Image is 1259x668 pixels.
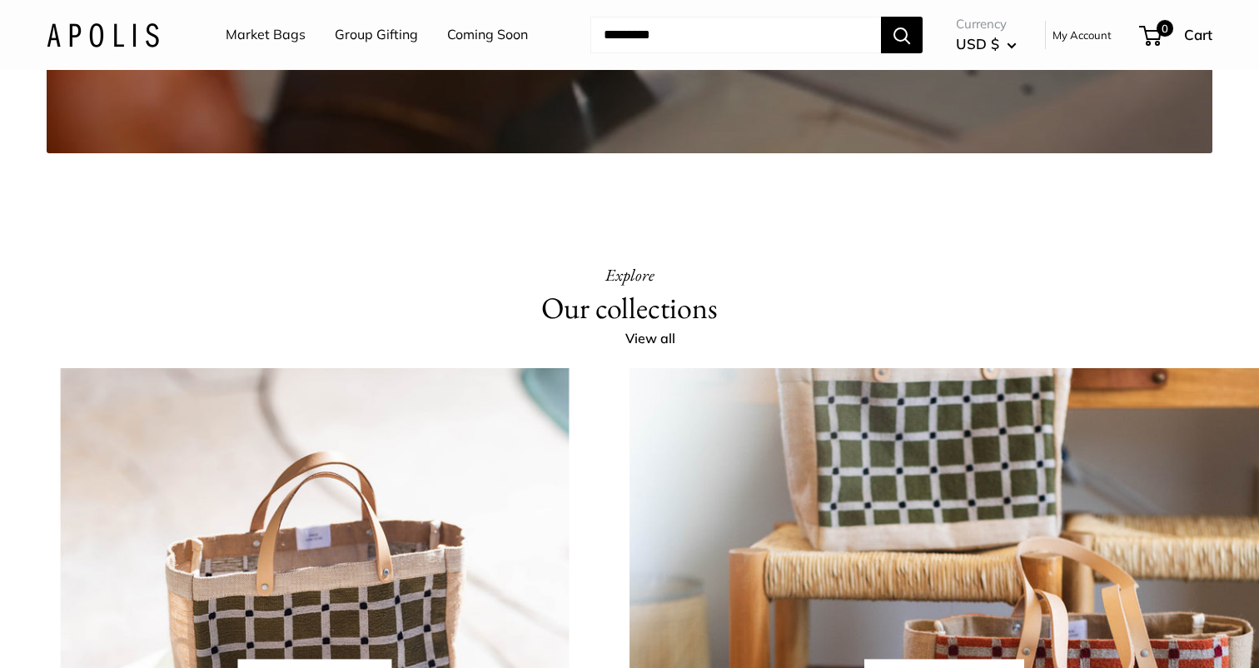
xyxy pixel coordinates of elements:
a: My Account [1052,25,1112,45]
input: Search... [590,17,881,53]
iframe: Sign Up via Text for Offers [13,605,178,655]
a: View all [625,327,694,351]
span: USD $ [956,35,999,52]
h3: Explore [605,260,654,290]
h2: Our collections [541,290,718,327]
span: 0 [1157,20,1173,37]
span: Currency [956,12,1017,36]
a: 0 Cart [1141,22,1212,48]
button: Search [881,17,923,53]
img: Apolis [47,22,159,47]
a: Group Gifting [335,22,418,47]
a: Market Bags [226,22,306,47]
button: USD $ [956,31,1017,57]
a: Coming Soon [447,22,528,47]
span: Cart [1184,26,1212,43]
